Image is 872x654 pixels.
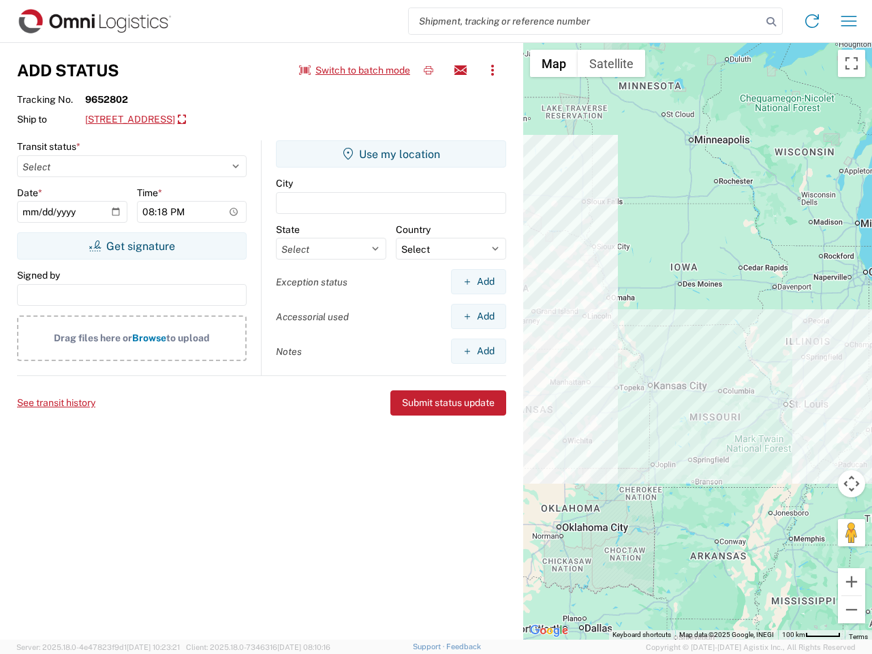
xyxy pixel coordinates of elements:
a: Support [413,642,447,651]
button: Add [451,339,506,364]
button: Add [451,269,506,294]
button: Submit status update [390,390,506,416]
label: Notes [276,345,302,358]
span: Ship to [17,113,85,125]
label: Country [396,223,431,236]
span: [DATE] 10:23:21 [127,643,180,651]
span: Drag files here or [54,332,132,343]
a: [STREET_ADDRESS] [85,108,186,131]
span: to upload [166,332,210,343]
span: 100 km [782,631,805,638]
label: Date [17,187,42,199]
span: Copyright © [DATE]-[DATE] Agistix Inc., All Rights Reserved [646,641,856,653]
button: Drag Pegman onto the map to open Street View [838,519,865,546]
label: Accessorial used [276,311,349,323]
input: Shipment, tracking or reference number [409,8,762,34]
button: Toggle fullscreen view [838,50,865,77]
button: Add [451,304,506,329]
button: See transit history [17,392,95,414]
label: Transit status [17,140,80,153]
span: Client: 2025.18.0-7346316 [186,643,330,651]
img: Google [527,622,572,640]
span: Browse [132,332,166,343]
button: Show satellite imagery [578,50,645,77]
button: Get signature [17,232,247,260]
label: Time [137,187,162,199]
label: Signed by [17,269,60,281]
span: Map data ©2025 Google, INEGI [679,631,774,638]
button: Zoom out [838,596,865,623]
strong: 9652802 [85,93,128,106]
label: State [276,223,300,236]
button: Map Scale: 100 km per 48 pixels [778,630,845,640]
label: City [276,177,293,189]
h3: Add Status [17,61,119,80]
button: Map camera controls [838,470,865,497]
a: Feedback [446,642,481,651]
button: Switch to batch mode [299,59,410,82]
button: Use my location [276,140,506,168]
button: Keyboard shortcuts [612,630,671,640]
label: Exception status [276,276,347,288]
span: [DATE] 08:10:16 [277,643,330,651]
a: Terms [849,633,868,640]
a: Open this area in Google Maps (opens a new window) [527,622,572,640]
button: Zoom in [838,568,865,595]
span: Server: 2025.18.0-4e47823f9d1 [16,643,180,651]
span: Tracking No. [17,93,85,106]
button: Show street map [530,50,578,77]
